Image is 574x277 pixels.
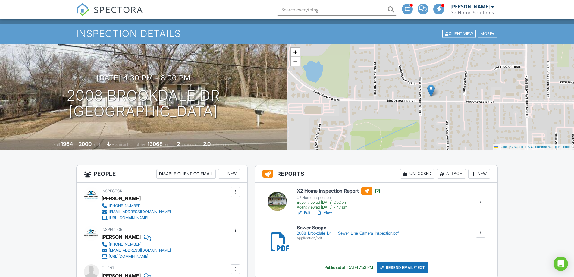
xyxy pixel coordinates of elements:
a: [PHONE_NUMBER] [102,203,171,209]
span: Inspector [102,189,122,193]
span: Inspector [102,227,122,232]
a: Zoom out [291,57,300,66]
div: [URL][DOMAIN_NAME] [109,216,148,220]
span: | [509,145,510,149]
div: application/pdf [297,236,399,241]
div: Unlocked [400,169,434,179]
span: + [293,48,297,56]
div: New [468,169,490,179]
div: Open Intercom Messenger [554,257,568,271]
img: The Best Home Inspection Software - Spectora [76,3,89,16]
input: Search everything... [277,4,397,16]
div: [EMAIL_ADDRESS][DOMAIN_NAME] [109,209,171,214]
span: sq. ft. [93,142,101,147]
span: − [293,57,297,65]
div: 2.0 [203,141,211,147]
div: 1964 [61,141,73,147]
span: Lot Size [134,142,146,147]
div: 2 [177,141,180,147]
a: [EMAIL_ADDRESS][DOMAIN_NAME] [102,247,171,253]
span: Built [53,142,60,147]
span: sq.ft. [164,142,171,147]
a: Sewer Scope 2008_Brookdale_Dr____Sewer_Line_Camera_Inspection.pdf application/pdf [297,225,399,241]
h1: 2008 Brookdale Dr [GEOGRAPHIC_DATA] [67,88,220,120]
span: Client [102,266,114,270]
div: [PERSON_NAME] [102,194,141,203]
div: Agent viewed [DATE] 7:47 pm [297,205,381,210]
div: New [218,169,240,179]
h6: X2 Home Inspection Report [297,187,381,195]
a: View [316,210,332,216]
div: [PERSON_NAME] [450,4,490,10]
a: [EMAIL_ADDRESS][DOMAIN_NAME] [102,209,171,215]
div: Attach [437,169,466,179]
a: [URL][DOMAIN_NAME] [102,215,171,221]
img: Marker [427,84,435,97]
div: 2008_Brookdale_Dr____Sewer_Line_Camera_Inspection.pdf [297,231,399,236]
div: [PHONE_NUMBER] [109,203,142,208]
div: [EMAIL_ADDRESS][DOMAIN_NAME] [109,248,171,253]
div: 13068 [147,141,163,147]
a: Zoom in [291,48,300,57]
a: SPECTORA [76,8,143,21]
a: [URL][DOMAIN_NAME] [102,253,171,260]
a: © MapTiler [510,145,527,149]
div: X2 Home Inspection [297,195,381,200]
h3: Reports [255,165,498,183]
h6: Sewer Scope [297,225,399,231]
div: 2000 [79,141,92,147]
div: Published at [DATE] 7:53 PM [325,265,373,270]
a: [PHONE_NUMBER] [102,241,171,247]
h3: [DATE] 4:30 pm - 8:00 pm [97,74,190,82]
a: X2 Home Inspection Report X2 Home Inspection Buyer viewed [DATE] 2:52 pm Agent viewed [DATE] 7:47 pm [297,187,381,210]
div: [URL][DOMAIN_NAME] [109,254,148,259]
span: SPECTORA [94,3,143,16]
a: Leaflet [494,145,508,149]
span: bedrooms [181,142,197,147]
h1: Inspection Details [76,28,498,39]
div: [PHONE_NUMBER] [109,242,142,247]
h3: People [77,165,247,183]
span: bathrooms [212,142,229,147]
a: © OpenStreetMap contributors [528,145,572,149]
div: Disable Client CC Email [156,169,216,179]
div: [PERSON_NAME] [102,232,141,241]
div: Buyer viewed [DATE] 2:52 pm [297,200,381,205]
div: Resend Email/Text [377,262,428,273]
div: X2 Home Solutions [451,10,494,16]
div: More [478,30,497,38]
a: Edit [297,210,310,216]
a: Client View [442,31,477,36]
span: basement [112,142,128,147]
div: Client View [442,30,476,38]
